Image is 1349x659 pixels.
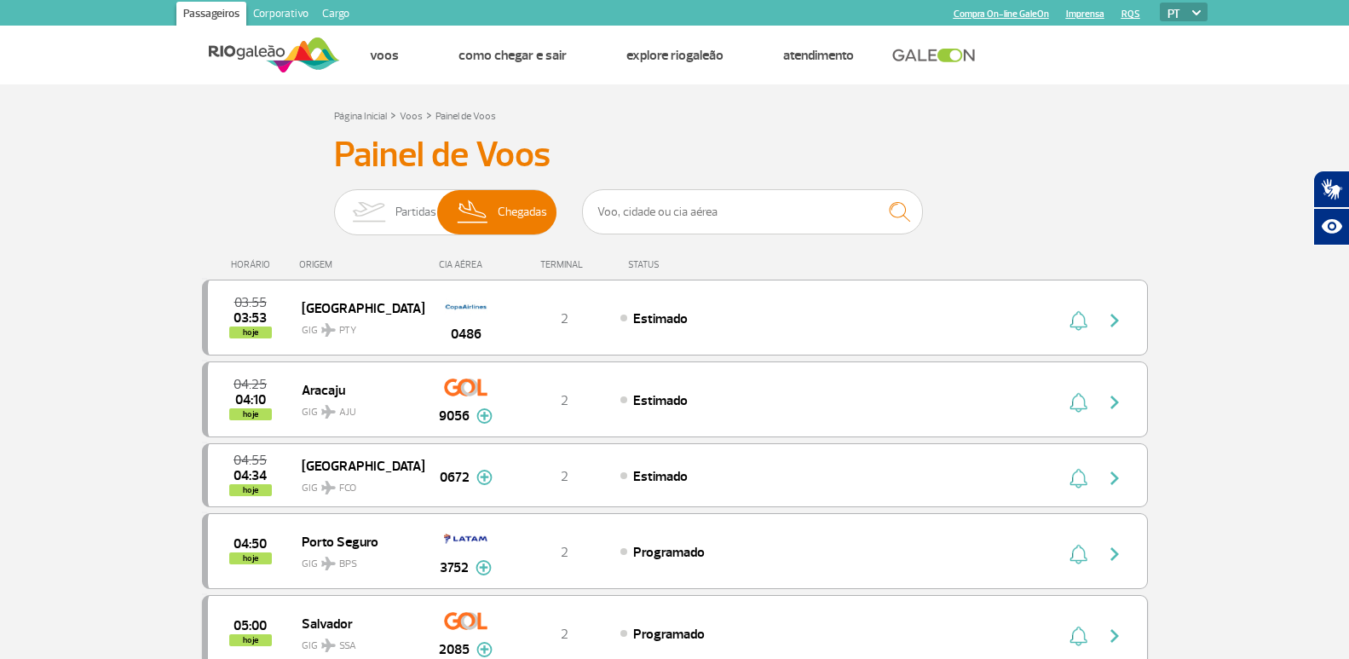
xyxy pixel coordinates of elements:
[229,484,272,496] span: hoje
[633,626,705,643] span: Programado
[440,558,469,578] span: 3752
[1104,626,1125,646] img: seta-direita-painel-voo.svg
[234,297,267,309] span: 2025-09-26 03:55:00
[1104,310,1125,331] img: seta-direita-painel-voo.svg
[633,544,705,561] span: Programado
[302,547,411,572] span: GIG
[321,639,336,652] img: destiny_airplane.svg
[302,379,411,401] span: Aracaju
[233,379,267,390] span: 2025-09-26 04:25:00
[229,552,272,564] span: hoje
[321,405,336,419] img: destiny_airplane.svg
[783,47,854,64] a: Atendimento
[229,634,272,646] span: hoje
[476,408,493,424] img: mais-info-painel-voo.svg
[620,259,758,270] div: STATUS
[458,47,567,64] a: Como chegar e sair
[302,454,411,477] span: [GEOGRAPHIC_DATA]
[476,470,493,485] img: mais-info-painel-voo.svg
[302,297,411,319] span: [GEOGRAPHIC_DATA]
[315,2,356,29] a: Cargo
[440,467,470,488] span: 0672
[439,406,470,426] span: 9056
[299,259,424,270] div: ORIGEM
[1121,9,1140,20] a: RQS
[229,408,272,420] span: hoje
[435,110,496,123] a: Painel de Voos
[390,105,396,124] a: >
[633,468,688,485] span: Estimado
[633,310,688,327] span: Estimado
[1069,468,1087,488] img: sino-painel-voo.svg
[1104,392,1125,413] img: seta-direita-painel-voo.svg
[302,471,411,496] span: GIG
[302,612,411,634] span: Salvador
[476,560,492,575] img: mais-info-painel-voo.svg
[176,2,246,29] a: Passageiros
[233,470,267,482] span: 2025-09-26 04:34:00
[339,639,356,654] span: SSA
[561,626,568,643] span: 2
[424,259,509,270] div: CIA AÉREA
[476,642,493,657] img: mais-info-painel-voo.svg
[448,190,499,234] img: slider-desembarque
[370,47,399,64] a: Voos
[321,557,336,570] img: destiny_airplane.svg
[1104,468,1125,488] img: seta-direita-painel-voo.svg
[509,259,620,270] div: TERMINAL
[302,396,411,420] span: GIG
[246,2,315,29] a: Corporativo
[633,392,688,409] span: Estimado
[339,481,356,496] span: FCO
[561,468,568,485] span: 2
[233,538,267,550] span: 2025-09-26 04:50:00
[229,327,272,338] span: hoje
[1313,171,1349,246] div: Plugin de acessibilidade da Hand Talk.
[207,259,300,270] div: HORÁRIO
[1313,208,1349,246] button: Abrir recursos assistivos.
[321,481,336,494] img: destiny_airplane.svg
[302,530,411,552] span: Porto Seguro
[561,544,568,561] span: 2
[233,312,267,324] span: 2025-09-26 03:53:00
[395,190,436,234] span: Partidas
[561,310,568,327] span: 2
[1066,9,1104,20] a: Imprensa
[339,405,356,420] span: AJU
[1069,544,1087,564] img: sino-painel-voo.svg
[1069,626,1087,646] img: sino-painel-voo.svg
[582,189,923,234] input: Voo, cidade ou cia aérea
[334,110,387,123] a: Página Inicial
[1069,392,1087,413] img: sino-painel-voo.svg
[339,323,356,338] span: PTY
[235,394,266,406] span: 2025-09-26 04:10:00
[451,324,481,344] span: 0486
[233,620,267,632] span: 2025-09-26 05:00:00
[1069,310,1087,331] img: sino-painel-voo.svg
[400,110,423,123] a: Voos
[1104,544,1125,564] img: seta-direita-painel-voo.svg
[426,105,432,124] a: >
[498,190,547,234] span: Chegadas
[321,323,336,337] img: destiny_airplane.svg
[954,9,1049,20] a: Compra On-line GaleOn
[339,557,357,572] span: BPS
[626,47,724,64] a: Explore RIOgaleão
[233,454,267,466] span: 2025-09-26 04:55:00
[334,134,1016,176] h3: Painel de Voos
[302,314,411,338] span: GIG
[302,629,411,654] span: GIG
[561,392,568,409] span: 2
[1313,171,1349,208] button: Abrir tradutor de língua de sinais.
[342,190,395,234] img: slider-embarque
